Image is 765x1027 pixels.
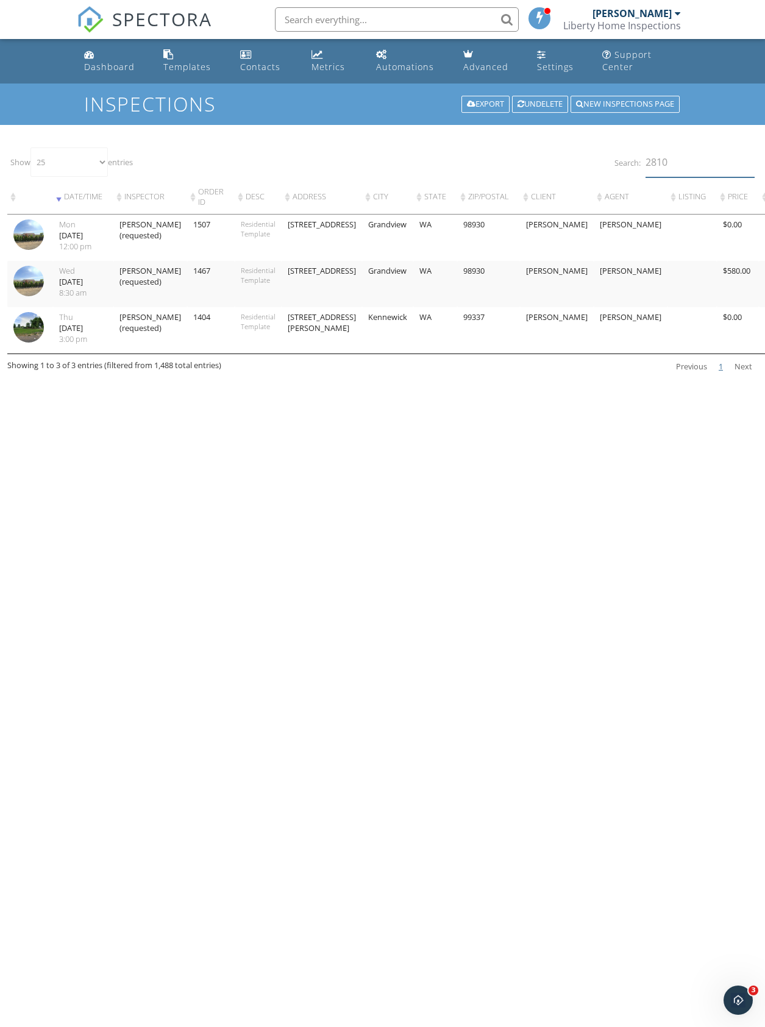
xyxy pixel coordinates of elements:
[113,180,187,215] th: Inspector: activate to sort column ascending
[275,7,519,32] input: Search everything...
[512,96,568,113] div: Undelete
[520,261,594,307] td: [PERSON_NAME]
[614,147,755,177] label: Search:
[602,49,652,73] div: Support Center
[520,180,594,215] th: client: activate to sort column ascending
[59,312,107,323] div: Thu
[10,147,88,177] label: Show entries
[413,215,457,261] td: WA
[59,323,107,334] div: [DATE]
[282,307,362,354] td: [STREET_ADDRESS][PERSON_NAME]
[594,180,667,215] th: Agent: activate to sort column ascending
[594,307,667,354] td: [PERSON_NAME]
[717,180,759,215] th: Price: activate to sort column ascending
[749,986,758,995] span: 3
[511,94,569,114] a: Undelete
[30,147,108,177] select: Showentries
[594,215,667,261] td: [PERSON_NAME]
[457,307,520,354] td: 99337
[282,215,362,261] td: [STREET_ADDRESS]
[113,261,187,307] td: [PERSON_NAME] (requested)
[84,93,680,115] h1: Inspections
[235,180,282,215] th: Desc: activate to sort column ascending
[594,261,667,307] td: [PERSON_NAME]
[362,261,413,307] td: Grandview
[311,61,345,73] div: Metrics
[187,261,235,307] td: 1467
[158,44,226,79] a: Templates
[77,6,104,33] img: The Best Home Inspection Software - Spectora
[59,277,107,288] div: [DATE]
[362,180,413,215] th: City: activate to sort column ascending
[59,288,107,299] div: 8:30 am
[59,334,107,345] div: 3:00 pm
[77,16,212,42] a: SPECTORA
[7,180,53,215] th: : activate to sort column ascending
[569,94,681,114] a: New Inspections Page
[592,7,672,20] div: [PERSON_NAME]
[187,180,235,215] th: Order ID: activate to sort column ascending
[597,44,686,79] a: Support Center
[413,180,457,215] th: State: activate to sort column ascending
[241,312,276,332] div: Residential Template
[59,241,107,252] div: 12:00 pm
[537,61,574,73] div: Settings
[79,44,149,79] a: Dashboard
[235,44,297,79] a: Contacts
[457,180,520,215] th: Zip/Postal: activate to sort column ascending
[13,266,44,296] img: streetview
[717,261,759,307] td: $580.00
[282,180,362,215] th: Address: activate to sort column ascending
[729,356,758,378] a: Next
[187,215,235,261] td: 1507
[282,261,362,307] td: [STREET_ADDRESS]
[717,215,759,261] td: $0.00
[460,94,511,114] a: Export
[571,96,680,113] div: New Inspections Page
[241,219,276,239] div: Residential Template
[413,307,457,354] td: WA
[461,96,510,113] div: Export
[59,230,107,241] div: [DATE]
[667,180,717,215] th: Listing: activate to sort column ascending
[187,307,235,354] td: 1404
[59,219,107,230] div: Mon
[13,312,44,343] img: streetview
[457,261,520,307] td: 98930
[457,215,520,261] td: 98930
[671,356,713,378] a: Previous
[520,307,594,354] td: [PERSON_NAME]
[458,44,522,79] a: Advanced
[113,307,187,354] td: [PERSON_NAME] (requested)
[413,261,457,307] td: WA
[163,61,211,73] div: Templates
[376,61,434,73] div: Automations
[113,215,187,261] td: [PERSON_NAME] (requested)
[724,986,753,1015] iframe: Intercom live chat
[112,6,212,32] span: SPECTORA
[520,215,594,261] td: [PERSON_NAME]
[532,44,588,79] a: Settings
[646,147,755,177] input: Search:
[371,44,449,79] a: Automations (Basic)
[7,354,221,371] div: Showing 1 to 3 of 3 entries (filtered from 1,488 total entries)
[714,357,728,377] a: 1
[563,20,681,32] div: Liberty Home Inspections
[59,266,107,277] div: Wed
[13,219,44,250] img: streetview
[463,61,508,73] div: Advanced
[362,307,413,354] td: Kennewick
[362,215,413,261] td: Grandview
[240,61,280,73] div: Contacts
[307,44,361,79] a: Metrics
[241,266,276,285] div: Residential Template
[717,307,759,354] td: $0.00
[53,180,113,215] th: Date/Time: activate to sort column ascending
[84,61,135,73] div: Dashboard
